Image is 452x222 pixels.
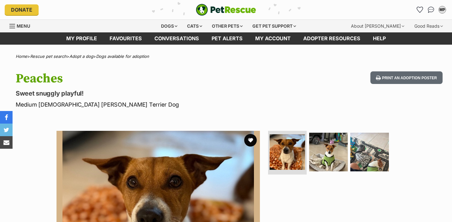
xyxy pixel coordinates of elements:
img: chat-41dd97257d64d25036548639549fe6c8038ab92f7586957e7f3b1b290dea8141.svg [428,7,434,13]
p: Medium [DEMOGRAPHIC_DATA] [PERSON_NAME] Terrier Dog [16,100,276,109]
a: PetRescue [196,4,256,16]
div: Get pet support [248,20,300,32]
div: MP [439,7,445,13]
a: Help [367,32,392,45]
div: About [PERSON_NAME] [347,20,409,32]
a: Favourites [415,5,425,15]
div: Other pets [207,20,247,32]
img: Photo of Peaches [309,133,348,171]
a: Dogs available for adoption [96,54,149,59]
a: My account [249,32,297,45]
img: logo-e224e6f780fb5917bec1dbf3a21bbac754714ae5b6737aabdf751b685950b380.svg [196,4,256,16]
a: Donate [5,4,39,15]
img: Photo of Peaches [270,134,305,170]
button: My account [437,5,447,15]
a: Pet alerts [205,32,249,45]
a: Menu [9,20,35,31]
a: conversations [148,32,205,45]
a: Adopt a dog [69,54,93,59]
div: Dogs [157,20,182,32]
a: Rescue pet search [30,54,67,59]
button: Print an adoption poster [370,71,443,84]
a: Conversations [426,5,436,15]
a: Favourites [103,32,148,45]
div: Good Reads [410,20,447,32]
ul: Account quick links [415,5,447,15]
span: Menu [17,23,30,29]
h1: Peaches [16,71,276,86]
div: Cats [183,20,207,32]
p: Sweet snuggly playful! [16,89,276,98]
img: Photo of Peaches [350,133,389,171]
a: Adopter resources [297,32,367,45]
a: Home [16,54,27,59]
button: favourite [244,134,257,147]
a: My profile [60,32,103,45]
